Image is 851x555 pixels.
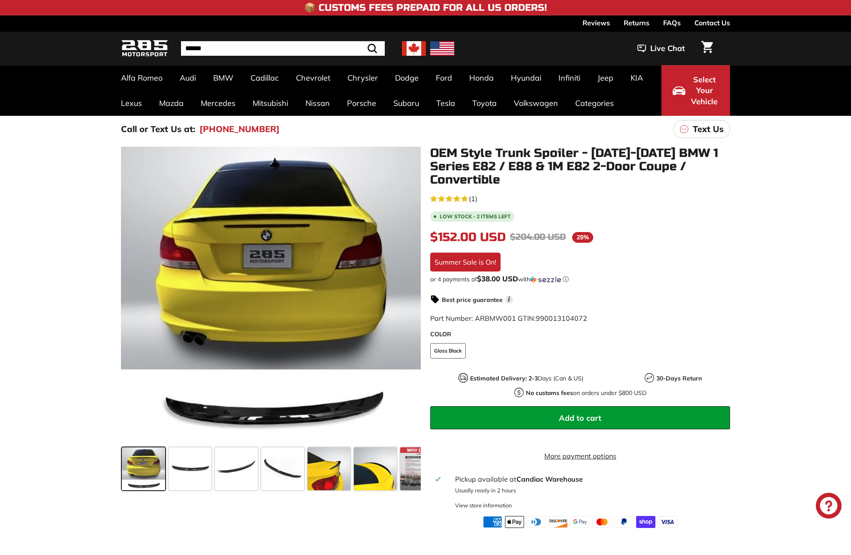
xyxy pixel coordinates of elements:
[505,296,513,304] span: i
[663,15,681,30] a: FAQs
[430,451,730,461] a: More payment options
[658,516,677,528] img: visa
[624,15,649,30] a: Returns
[469,193,477,204] span: (1)
[559,413,601,423] span: Add to cart
[242,65,287,90] a: Cadillac
[385,90,428,116] a: Subaru
[199,123,280,136] a: [PHONE_NUMBER]
[650,43,685,54] span: Live Chat
[428,90,464,116] a: Tesla
[455,486,725,495] p: Usually ready in 2 hours
[622,65,652,90] a: KIA
[694,15,730,30] a: Contact Us
[505,90,567,116] a: Volkswagen
[530,276,561,284] img: Sezzle
[582,15,610,30] a: Reviews
[461,65,502,90] a: Honda
[567,90,622,116] a: Categories
[171,65,205,90] a: Audi
[430,253,501,271] div: Summer Sale is On!
[244,90,297,116] a: Mitsubishi
[656,374,702,382] strong: 30-Days Return
[661,65,730,116] button: Select Your Vehicle
[536,314,587,323] span: 990013104072
[430,406,730,429] button: Add to cart
[592,516,612,528] img: master
[287,65,339,90] a: Chevrolet
[442,296,503,304] strong: Best price guarantee
[636,516,655,528] img: shopify_pay
[304,3,547,13] h4: 📦 Customs Fees Prepaid for All US Orders!
[297,90,338,116] a: Nissan
[430,147,730,186] h1: OEM Style Trunk Spoiler - [DATE]-[DATE] BMW 1 Series E82 / E88 & 1M E82 2-Door Coupe / Convertible
[205,65,242,90] a: BMW
[181,41,385,56] input: Search
[483,516,502,528] img: american_express
[430,230,506,244] span: $152.00 USD
[696,34,718,63] a: Cart
[121,39,168,59] img: Logo_285_Motorsport_areodynamics_components
[151,90,192,116] a: Mazda
[464,90,505,116] a: Toyota
[572,232,593,243] span: 25%
[516,475,583,483] strong: Candiac Warehouse
[430,314,587,323] span: Part Number: ARBMW001 GTIN:
[430,193,730,204] a: 5.0 rating (1 votes)
[813,493,844,521] inbox-online-store-chat: Shopify online store chat
[192,90,244,116] a: Mercedes
[589,65,622,90] a: Jeep
[430,330,730,339] label: COLOR
[121,123,195,136] p: Call or Text Us at:
[505,516,524,528] img: apple_pay
[526,389,646,398] p: on orders under $800 USD
[427,65,461,90] a: Ford
[570,516,590,528] img: google_pay
[470,374,583,383] p: Days (Can & US)
[386,65,427,90] a: Dodge
[112,90,151,116] a: Lexus
[430,275,730,284] div: or 4 payments of$38.00 USDwithSezzle Click to learn more about Sezzle
[455,501,512,510] div: View store information
[526,389,573,397] strong: No customs fees
[502,65,550,90] a: Hyundai
[626,38,696,59] button: Live Chat
[673,120,730,138] a: Text Us
[510,232,566,242] span: $204.00 USD
[477,274,518,283] span: $38.00 USD
[614,516,634,528] img: paypal
[430,275,730,284] div: or 4 payments of with
[550,65,589,90] a: Infiniti
[455,474,725,484] div: Pickup available at
[338,90,385,116] a: Porsche
[112,65,171,90] a: Alfa Romeo
[690,74,719,107] span: Select Your Vehicle
[339,65,386,90] a: Chrysler
[470,374,538,382] strong: Estimated Delivery: 2-3
[549,516,568,528] img: discover
[440,214,511,219] span: Low stock - 2 items left
[527,516,546,528] img: diners_club
[693,123,724,136] p: Text Us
